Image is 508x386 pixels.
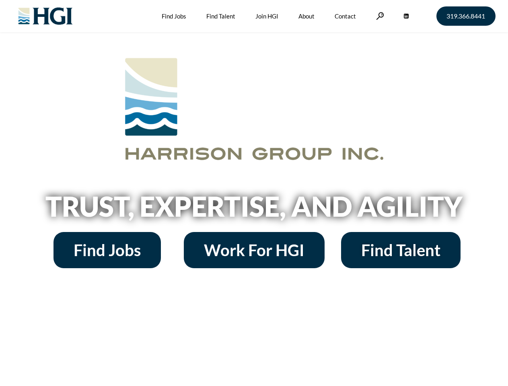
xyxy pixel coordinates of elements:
span: Find Talent [361,242,440,258]
a: Find Jobs [53,232,161,268]
a: 319.366.8441 [436,6,496,26]
span: Find Jobs [74,242,141,258]
span: Work For HGI [204,242,304,258]
a: Search [376,12,384,20]
a: Find Talent [341,232,461,268]
h2: Trust, Expertise, and Agility [25,193,483,220]
span: 319.366.8441 [446,13,485,19]
a: Work For HGI [184,232,325,268]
